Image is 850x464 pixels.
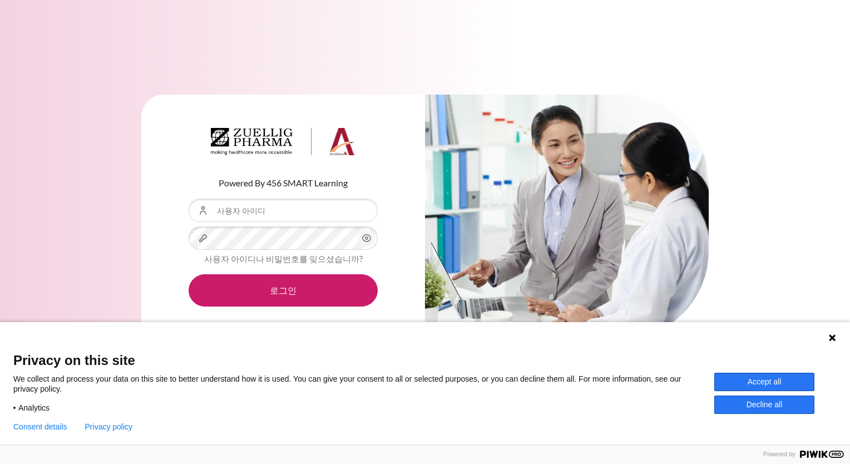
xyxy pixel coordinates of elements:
[714,373,814,391] button: Accept all
[13,422,67,431] button: Consent details
[18,403,50,413] span: Analytics
[204,254,363,264] a: 사용자 아이디나 비밀번호를 잊으셨습니까?
[189,176,378,190] p: Powered By 456 SMART Learning
[759,451,800,458] span: Powered by
[211,128,355,156] img: Architeck
[13,352,837,368] span: Privacy on this site
[211,128,355,160] a: Architeck
[85,422,133,431] a: Privacy policy
[714,396,814,414] button: Decline all
[13,374,714,394] p: We collect and process your data on this site to better understand how it is used. You can give y...
[189,274,378,307] button: 로그인
[189,199,378,222] input: 사용자 아이디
